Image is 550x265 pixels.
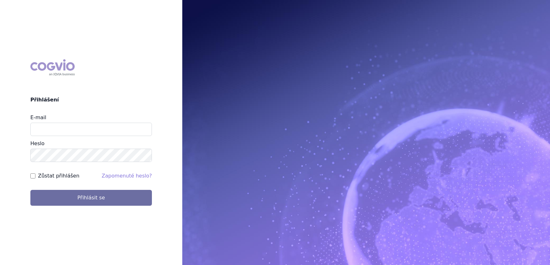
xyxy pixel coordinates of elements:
[30,59,75,76] div: COGVIO
[102,173,152,179] a: Zapomenuté heslo?
[30,190,152,206] button: Přihlásit se
[30,140,44,146] label: Heslo
[30,114,46,120] label: E-mail
[38,172,79,180] label: Zůstat přihlášen
[30,96,152,104] h2: Přihlášení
